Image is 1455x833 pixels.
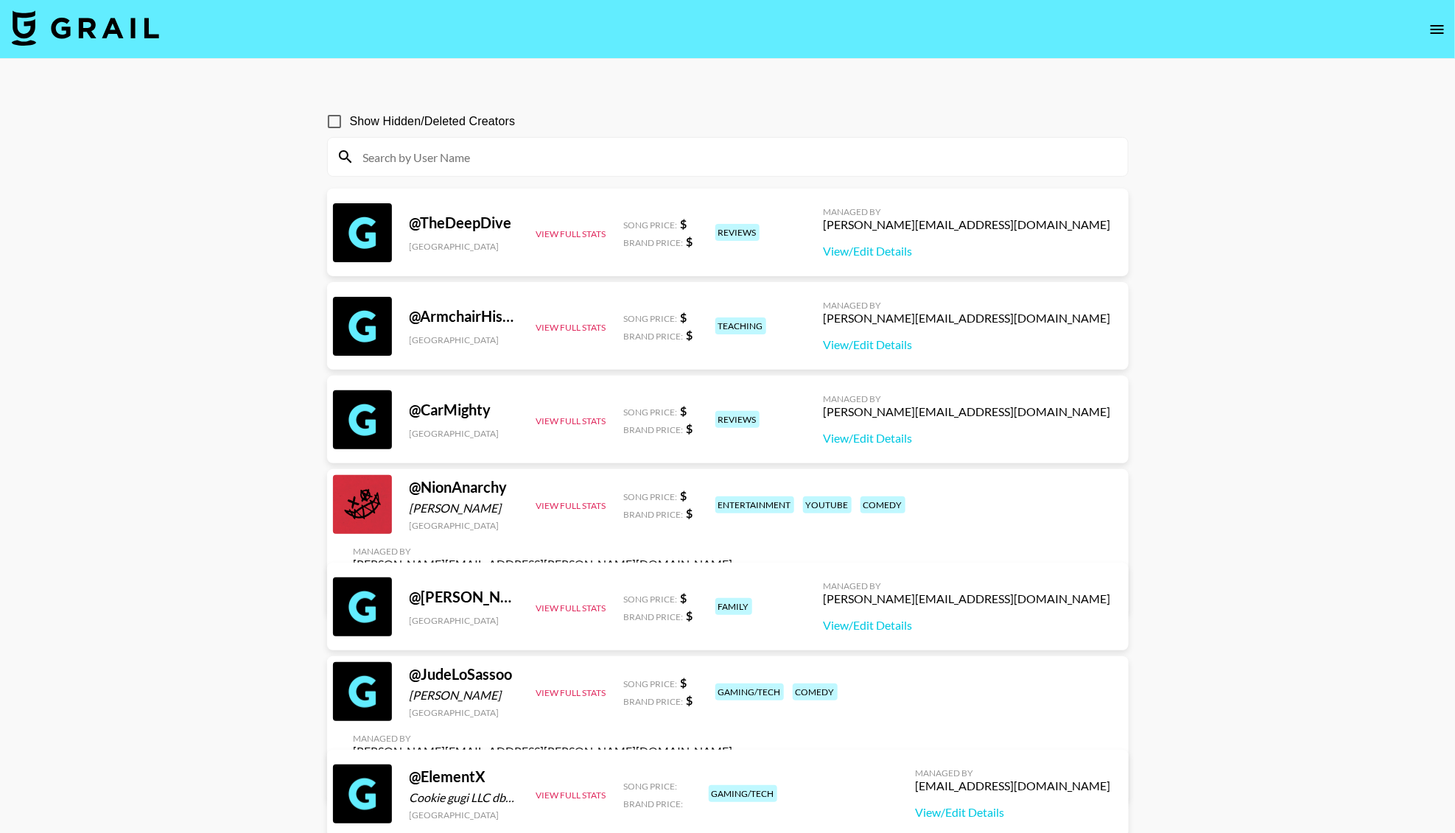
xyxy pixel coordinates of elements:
[410,767,519,786] div: @ ElementX
[536,415,606,426] button: View Full Stats
[681,404,687,418] strong: $
[624,424,684,435] span: Brand Price:
[624,313,678,324] span: Song Price:
[12,10,159,46] img: Grail Talent
[536,322,606,333] button: View Full Stats
[824,300,1111,311] div: Managed By
[410,241,519,252] div: [GEOGRAPHIC_DATA]
[410,588,519,606] div: @ [PERSON_NAME]
[354,744,733,759] div: [PERSON_NAME][EMAIL_ADDRESS][PERSON_NAME][DOMAIN_NAME]
[715,496,794,513] div: entertainment
[410,401,519,419] div: @ CarMighty
[410,688,519,703] div: [PERSON_NAME]
[624,611,684,622] span: Brand Price:
[410,707,519,718] div: [GEOGRAPHIC_DATA]
[624,798,684,809] span: Brand Price:
[624,509,684,520] span: Brand Price:
[624,678,678,689] span: Song Price:
[410,214,519,232] div: @ TheDeepDive
[824,404,1111,419] div: [PERSON_NAME][EMAIL_ADDRESS][DOMAIN_NAME]
[715,411,760,428] div: reviews
[916,805,1111,820] a: View/Edit Details
[824,217,1111,232] div: [PERSON_NAME][EMAIL_ADDRESS][DOMAIN_NAME]
[824,206,1111,217] div: Managed By
[687,506,693,520] strong: $
[1423,15,1452,44] button: open drawer
[624,491,678,502] span: Song Price:
[687,693,693,707] strong: $
[624,331,684,342] span: Brand Price:
[410,478,519,496] div: @ NionAnarchy
[624,407,678,418] span: Song Price:
[410,520,519,531] div: [GEOGRAPHIC_DATA]
[624,219,678,231] span: Song Price:
[824,311,1111,326] div: [PERSON_NAME][EMAIL_ADDRESS][DOMAIN_NAME]
[715,224,760,241] div: reviews
[410,428,519,439] div: [GEOGRAPHIC_DATA]
[536,790,606,801] button: View Full Stats
[709,785,777,802] div: gaming/tech
[715,683,784,700] div: gaming/tech
[824,591,1111,606] div: [PERSON_NAME][EMAIL_ADDRESS][DOMAIN_NAME]
[916,778,1111,793] div: [EMAIL_ADDRESS][DOMAIN_NAME]
[824,337,1111,352] a: View/Edit Details
[687,421,693,435] strong: $
[410,665,519,683] div: @ JudeLoSassoo
[536,228,606,239] button: View Full Stats
[624,237,684,248] span: Brand Price:
[681,488,687,502] strong: $
[687,234,693,248] strong: $
[350,113,516,130] span: Show Hidden/Deleted Creators
[681,675,687,689] strong: $
[681,591,687,605] strong: $
[410,307,519,326] div: @ ArmchairHistorian
[715,598,752,615] div: family
[824,393,1111,404] div: Managed By
[687,608,693,622] strong: $
[681,310,687,324] strong: $
[354,145,1119,169] input: Search by User Name
[687,328,693,342] strong: $
[824,580,1111,591] div: Managed By
[354,557,733,572] div: [PERSON_NAME][EMAIL_ADDRESS][PERSON_NAME][DOMAIN_NAME]
[715,317,766,334] div: teaching
[410,809,519,820] div: [GEOGRAPHIC_DATA]
[536,687,606,698] button: View Full Stats
[410,334,519,345] div: [GEOGRAPHIC_DATA]
[824,431,1111,446] a: View/Edit Details
[410,790,519,805] div: Cookie gugi LLC dba Element X
[624,696,684,707] span: Brand Price:
[624,781,678,792] span: Song Price:
[624,594,678,605] span: Song Price:
[410,501,519,516] div: [PERSON_NAME]
[354,546,733,557] div: Managed By
[824,618,1111,633] a: View/Edit Details
[536,500,606,511] button: View Full Stats
[536,602,606,614] button: View Full Stats
[793,683,838,700] div: comedy
[354,733,733,744] div: Managed By
[803,496,852,513] div: youtube
[824,244,1111,259] a: View/Edit Details
[410,615,519,626] div: [GEOGRAPHIC_DATA]
[681,217,687,231] strong: $
[860,496,905,513] div: comedy
[916,767,1111,778] div: Managed By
